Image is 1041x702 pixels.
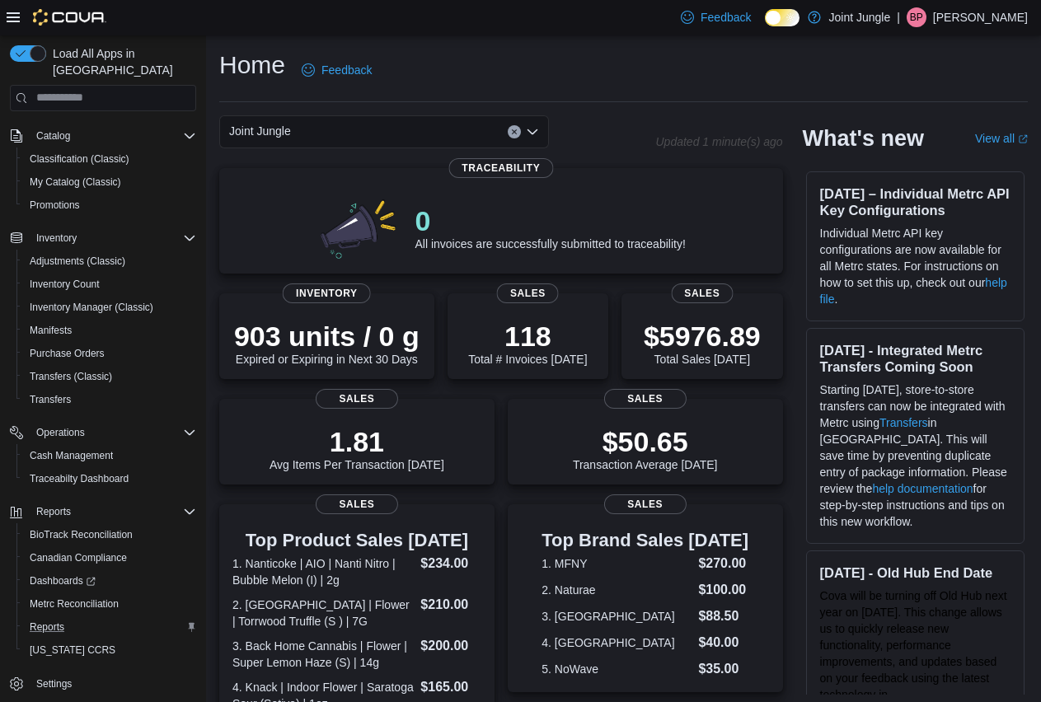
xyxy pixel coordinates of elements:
a: Transfers [23,390,77,409]
button: Operations [30,423,91,442]
dd: $35.00 [698,659,748,679]
div: Bijal Patel [907,7,926,27]
p: $50.65 [573,425,718,458]
button: Reports [30,502,77,522]
button: Classification (Classic) [16,147,203,171]
dt: 1. Nanticoke | AIO | Nanti Nitro | Bubble Melon (I) | 2g [232,555,414,588]
dd: $100.00 [698,580,748,600]
span: My Catalog (Classic) [30,175,121,189]
p: Starting [DATE], store-to-store transfers can now be integrated with Metrc using in [GEOGRAPHIC_D... [820,381,1011,530]
button: Adjustments (Classic) [16,250,203,273]
a: Traceabilty Dashboard [23,469,135,489]
dt: 2. Naturae [542,582,692,598]
p: | [897,7,900,27]
button: Metrc Reconciliation [16,592,203,615]
h3: [DATE] - Old Hub End Date [820,564,1011,581]
dd: $88.50 [698,606,748,626]
dd: $270.00 [698,554,748,573]
a: [US_STATE] CCRS [23,640,122,660]
a: Reports [23,617,71,637]
button: Transfers (Classic) [16,365,203,388]
dd: $200.00 [420,636,481,656]
button: Inventory Count [16,273,203,296]
dd: $210.00 [420,595,481,615]
h3: [DATE] – Individual Metrc API Key Configurations [820,185,1011,218]
span: Transfers (Classic) [23,367,196,386]
dt: 3. [GEOGRAPHIC_DATA] [542,608,692,625]
span: Manifests [23,321,196,340]
span: Dashboards [30,574,96,587]
h2: What's new [803,125,924,152]
a: Inventory Manager (Classic) [23,297,160,317]
div: All invoices are successfully submitted to traceability! [415,204,685,250]
h3: Top Brand Sales [DATE] [542,531,748,550]
dd: $40.00 [698,633,748,653]
span: Cash Management [23,446,196,466]
a: Classification (Classic) [23,149,136,169]
span: Feedback [321,62,372,78]
button: Purchase Orders [16,342,203,365]
button: Inventory Manager (Classic) [16,296,203,319]
span: Inventory Count [30,278,100,291]
dd: $165.00 [420,677,481,697]
span: Dashboards [23,571,196,591]
span: Sales [671,283,733,303]
a: BioTrack Reconciliation [23,525,139,545]
div: Expired or Expiring in Next 30 Days [234,320,420,366]
span: Classification (Classic) [30,152,129,166]
dd: $234.00 [420,554,481,573]
svg: External link [1018,134,1028,144]
span: Promotions [23,195,196,215]
a: help file [820,276,1007,306]
button: Open list of options [526,125,539,138]
a: Feedback [674,1,757,34]
button: Catalog [3,124,203,147]
span: Canadian Compliance [30,551,127,564]
a: Inventory Count [23,274,106,294]
span: Feedback [701,9,751,26]
span: Sales [316,389,398,409]
dt: 5. NoWave [542,661,692,677]
dt: 4. [GEOGRAPHIC_DATA] [542,634,692,651]
p: Individual Metrc API key configurations are now available for all Metrc states. For instructions ... [820,225,1011,307]
a: Transfers [879,416,928,429]
span: Joint Jungle [229,121,291,141]
a: Feedback [295,54,378,87]
span: Sales [604,389,687,409]
span: Transfers [23,390,196,409]
a: Cash Management [23,446,120,466]
button: Cash Management [16,444,203,467]
span: Reports [36,505,71,518]
span: Metrc Reconciliation [30,597,119,611]
span: Sales [497,283,559,303]
button: Manifests [16,319,203,342]
span: Inventory Count [23,274,196,294]
div: Total # Invoices [DATE] [468,320,587,366]
span: Manifests [30,324,72,337]
div: Avg Items Per Transaction [DATE] [270,425,444,471]
button: Canadian Compliance [16,546,203,569]
div: Transaction Average [DATE] [573,425,718,471]
a: Canadian Compliance [23,548,134,568]
button: Inventory [30,228,83,248]
span: Adjustments (Classic) [23,251,196,271]
p: 0 [415,204,685,237]
span: Canadian Compliance [23,548,196,568]
span: Cash Management [30,449,113,462]
span: Catalog [36,129,70,143]
a: Metrc Reconciliation [23,594,125,614]
span: Metrc Reconciliation [23,594,196,614]
span: BP [910,7,923,27]
span: Settings [30,673,196,694]
span: Promotions [30,199,80,212]
img: Cova [33,9,106,26]
a: Adjustments (Classic) [23,251,132,271]
span: Inventory [30,228,196,248]
p: [PERSON_NAME] [933,7,1028,27]
h1: Home [219,49,285,82]
button: Promotions [16,194,203,217]
span: Purchase Orders [23,344,196,363]
button: Traceabilty Dashboard [16,467,203,490]
span: Sales [604,494,687,514]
